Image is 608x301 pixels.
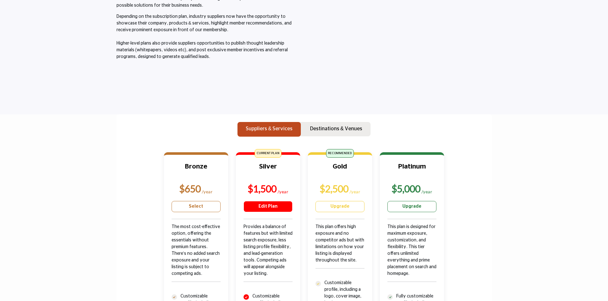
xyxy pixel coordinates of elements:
[387,224,436,293] div: This plan is designed for maximum exposure, customization, and flexibility. This tier offers unli...
[310,125,362,133] p: Destinations & Venues
[255,149,281,158] span: CURRENT PLAN
[421,189,433,194] sub: /year
[172,162,221,178] h3: Bronze
[315,162,364,178] h3: Gold
[246,125,293,133] p: Suppliers & Services
[172,224,221,293] div: The most cost-effective option, offering the essentials without premium features. There’s no adde...
[315,224,364,280] div: This plan offers high exposure and no competitor ads but with limitations on how your listing is ...
[387,162,436,178] h3: Platinum
[320,183,349,194] b: $2,500
[392,183,421,194] b: $5,000
[244,162,293,178] h3: Silver
[237,122,301,137] button: Suppliers & Services
[244,224,293,293] div: Provides a balance of features but with limited search exposure, less listing profile flexibility...
[326,149,354,158] span: RECOMMENDED
[179,183,201,194] b: $650
[117,13,301,60] p: Depending on the subscription plan, industry suppliers now have the opportunity to showcase their...
[315,201,364,212] a: Upgrade
[278,189,289,194] sub: /year
[244,201,293,212] a: Edit Plan
[387,201,436,212] a: Upgrade
[172,201,221,212] a: Select
[302,122,371,137] button: Destinations & Venues
[202,189,213,194] sub: /year
[350,189,361,194] sub: /year
[248,183,277,194] b: $1,500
